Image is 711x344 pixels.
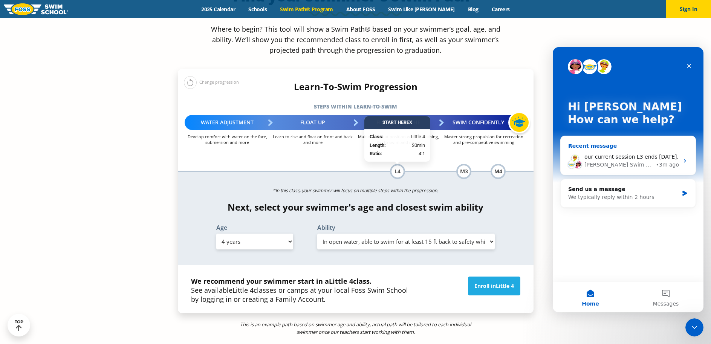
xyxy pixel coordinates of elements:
a: Enroll inLittle 4 [468,277,520,295]
p: This is an example path based on swimmer age and ability, actual path will be tailored to each in... [238,321,473,336]
div: Change progression [184,76,239,89]
a: Swim Path® Program [274,6,339,13]
a: Swim Like [PERSON_NAME] [382,6,462,13]
span: 4:1 [419,150,425,157]
label: Ability [317,225,495,231]
span: Little 4 [496,282,514,289]
p: *In this class, your swimmer will focus on multiple steps within the progression. [178,185,534,196]
div: TOP [15,320,23,331]
span: Little 4 [232,286,254,295]
p: Learn to rise and float on front and back and more [270,134,356,145]
p: Develop comfort with water on the face, submersion and more [185,134,270,145]
iframe: Intercom live chat [685,318,703,336]
strong: Length: [370,142,386,148]
p: Where to begin? This tool will show a Swim Path® based on your swimmer’s goal, age, and ability. ... [208,24,503,55]
span: Little 4 [329,277,353,286]
strong: Class: [370,134,384,139]
div: Float Up [270,115,356,130]
strong: We recommend your swimmer start in a class. [191,277,372,286]
iframe: Intercom live chat [553,47,703,312]
span: X [409,120,412,125]
div: M4 [491,164,506,179]
div: Swim Confidently [441,115,527,130]
span: 30min [412,142,425,149]
div: Water Adjustment [185,115,270,130]
a: Schools [242,6,274,13]
a: Blog [461,6,485,13]
strong: Ratio: [370,151,382,156]
div: L4 [390,164,405,179]
a: About FOSS [339,6,382,13]
div: Flip to Breathe [356,115,441,130]
img: FOSS Swim School Logo [4,3,68,15]
p: Master strong propulsion for recreation and pre-competitive swimming [441,134,527,145]
h4: Learn-To-Swim Progression [178,81,534,92]
div: Start Here [364,116,430,129]
p: Maintain a float position while breathing, flip to swim and more [356,134,441,145]
h4: Next, select your swimmer's age and closest swim ability [178,202,534,213]
span: Little 4 [411,133,425,141]
div: M3 [456,164,471,179]
p: See available classes or camps at your local Foss Swim School by logging in or creating a Family ... [191,277,408,304]
label: Age [216,225,293,231]
a: Careers [485,6,516,13]
h5: Steps within Learn-to-Swim [178,101,534,112]
a: 2025 Calendar [195,6,242,13]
